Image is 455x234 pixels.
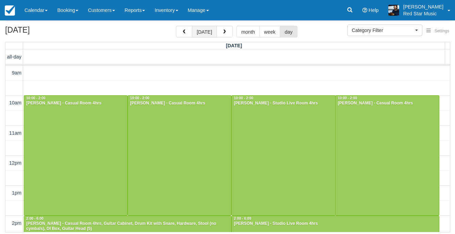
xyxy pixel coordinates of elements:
span: 10:00 - 2:00 [26,96,46,100]
a: 10:00 - 2:00[PERSON_NAME] - Casual Room 4hrs [128,95,231,216]
div: [PERSON_NAME] - Casual Room 4hrs [337,101,437,106]
span: Settings [435,29,449,33]
span: Help [369,7,379,13]
span: Category Filter [352,27,413,34]
span: 10am [9,100,21,105]
button: week [259,26,280,37]
div: [PERSON_NAME] - Casual Room 4hrs, Guitar Cabinet, Drum Kit with Snare, Hardware, Stool (no cymbal... [26,221,229,232]
p: Red Star Music [403,10,443,17]
a: 10:00 - 2:00[PERSON_NAME] - Casual Room 4hrs [24,95,128,216]
img: A1 [388,5,399,16]
h2: [DATE] [5,26,91,38]
span: 10:00 - 2:00 [234,96,253,100]
span: 9am [12,70,21,76]
button: [DATE] [192,26,217,37]
button: month [237,26,260,37]
div: [PERSON_NAME] - Casual Room 4hrs [130,101,229,106]
a: 10:00 - 2:00[PERSON_NAME] - Casual Room 4hrs [335,95,439,216]
p: [PERSON_NAME] [403,3,443,10]
span: all-day [7,54,21,60]
button: Settings [422,26,453,36]
span: 2:00 - 6:00 [234,217,251,220]
span: 10:00 - 2:00 [130,96,149,100]
a: 10:00 - 2:00[PERSON_NAME] - Studio Live Room 4hrs [231,95,335,216]
button: day [280,26,297,37]
span: [DATE] [226,43,242,48]
i: Help [362,8,367,13]
span: 1pm [12,190,21,196]
div: [PERSON_NAME] - Casual Room 4hrs [26,101,126,106]
span: 2:00 - 6:00 [26,217,44,220]
span: 2pm [12,220,21,226]
div: [PERSON_NAME] - Studio Live Room 4hrs [233,221,437,227]
span: 10:00 - 2:00 [338,96,357,100]
button: Category Filter [347,24,422,36]
div: [PERSON_NAME] - Studio Live Room 4hrs [233,101,333,106]
img: checkfront-main-nav-mini-logo.png [5,5,15,16]
span: 12pm [9,160,21,166]
span: 11am [9,130,21,136]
